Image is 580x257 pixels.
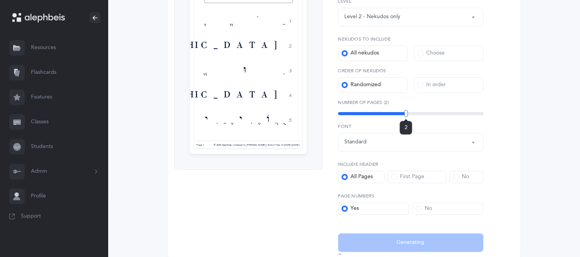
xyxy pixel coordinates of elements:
label: Number of Pages (2) [338,99,483,106]
div: Level 2 - Nekudos only [345,13,401,21]
div: Yes [342,205,359,213]
div: All nekudos [342,49,379,57]
button: Level 2 - Nekudos only [338,8,483,26]
div: Randomized [342,81,381,89]
span: 2 [405,124,408,131]
div: No [416,205,432,213]
span: Generating [397,238,425,247]
div: All Pages [342,173,373,181]
label: Font [338,123,483,130]
div: First Page [391,173,425,181]
div: Standard [345,138,367,146]
label: Include Header [338,161,483,168]
div: In order [417,81,446,89]
label: Page Numbers [338,192,483,199]
button: Generating [338,233,483,252]
span: Support [21,213,41,220]
label: Nekudos to include [338,36,483,43]
div: No [453,173,469,181]
button: Standard [338,133,483,151]
div: Choose [417,49,445,57]
label: Order of nekudos [338,67,483,74]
